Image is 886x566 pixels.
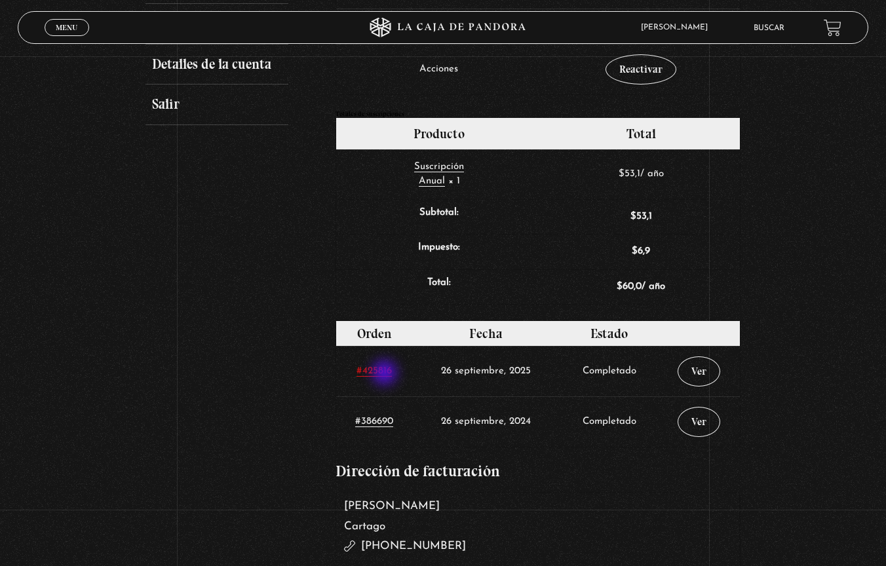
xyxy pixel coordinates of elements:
[357,326,392,341] span: Orden
[469,326,503,341] span: Fecha
[590,326,628,341] span: Estado
[344,537,731,557] p: [PHONE_NUMBER]
[543,149,741,199] td: / año
[541,9,740,44] td: 26 septiembre, 2026
[754,24,784,32] a: Buscar
[630,212,636,221] span: $
[617,282,623,292] span: $
[632,246,650,256] span: 6,9
[560,346,658,396] td: Completado
[51,35,82,44] span: Cerrar
[336,9,541,44] td: Fecha de finalización
[336,44,541,94] td: Acciones
[619,169,625,179] span: $
[606,54,676,85] a: Reactivar
[543,118,741,149] th: Total
[145,45,288,85] a: Detalles de la cuenta
[336,111,741,117] h2: Totales de suscripciones
[619,169,640,179] span: 53,1
[414,162,464,172] span: Suscripción
[448,176,460,186] strong: × 1
[630,212,652,221] span: 53,1
[356,366,392,377] a: #425816
[441,417,531,426] time: 1727409125
[441,366,531,376] time: 1758945199
[56,24,77,31] span: Menu
[543,269,741,305] td: / año
[355,417,393,427] a: #386690
[336,269,542,305] th: Total:
[145,4,288,45] a: Métodos de pago
[336,463,741,479] h2: Dirección de facturación
[634,24,721,31] span: [PERSON_NAME]
[678,356,720,387] a: Ver
[824,19,841,37] a: View your shopping cart
[632,246,638,256] span: $
[336,234,542,269] th: Impuesto:
[145,85,288,125] a: Salir
[678,407,720,437] a: Ver
[336,199,542,235] th: Subtotal:
[560,396,658,447] td: Completado
[617,282,642,292] span: 60,0
[414,162,464,187] a: Suscripción Anual
[336,118,542,149] th: Producto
